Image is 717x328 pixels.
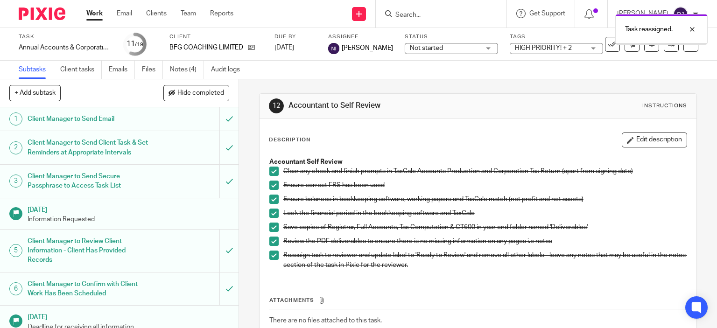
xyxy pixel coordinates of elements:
h1: [DATE] [28,203,229,215]
p: Reassign task to reviewer and update label to 'Ready to Review' and remove all other labels - lea... [283,251,687,270]
span: [DATE] [274,44,294,51]
img: Pixie [19,7,65,20]
label: Due by [274,33,316,41]
div: Annual Accounts & Corporation Tax Return - [DATE] [19,43,112,52]
small: /19 [135,42,143,47]
h1: Client Manager to Review Client Information - Client Has Provided Records [28,234,149,267]
a: Work [86,9,103,18]
h1: Accountant to Self Review [288,101,498,111]
span: HIGH PRIORITY! + 2 [515,45,572,51]
a: Emails [109,61,135,79]
div: 11 [127,39,143,49]
a: Clients [146,9,167,18]
span: There are no files attached to this task. [269,317,382,324]
button: Hide completed [163,85,229,101]
h1: Client Manager to Send Email [28,112,149,126]
div: 2 [9,141,22,154]
a: Reports [210,9,233,18]
span: [PERSON_NAME] [342,43,393,53]
span: Hide completed [177,90,224,97]
span: Not started [410,45,443,51]
a: Subtasks [19,61,53,79]
button: + Add subtask [9,85,61,101]
img: svg%3E [673,7,688,21]
label: Task [19,33,112,41]
p: BFG COACHING LIMITED [169,43,243,52]
a: Email [117,9,132,18]
img: svg%3E [328,43,339,54]
label: Assignee [328,33,393,41]
p: Review the PDF deliverables to ensure there is no missing information on any pages i.e notes [283,237,687,246]
h1: [DATE] [28,310,229,322]
a: Files [142,61,163,79]
div: 1 [9,112,22,126]
h1: Client Manager to Send Secure Passphrase to Access Task List [28,169,149,193]
div: Annual Accounts &amp; Corporation Tax Return - December 31, 2024 [19,43,112,52]
span: Attachments [269,298,314,303]
div: 5 [9,244,22,257]
p: Ensure balances in bookkeeping software, working papers and TaxCalc match (net profit and net ass... [283,195,687,204]
button: Edit description [622,133,687,147]
p: Task reassigned. [625,25,673,34]
p: Lock the financial period in the bookkeeping software and TaxCalc [283,209,687,218]
p: Information Requested [28,215,229,224]
div: 12 [269,98,284,113]
a: Notes (4) [170,61,204,79]
div: 6 [9,282,22,295]
p: Description [269,136,310,144]
h1: Client Manager to Confirm with Client Work Has Been Scheduled [28,277,149,301]
a: Audit logs [211,61,247,79]
div: 3 [9,174,22,188]
div: Instructions [642,102,687,110]
strong: Accountant Self Review [269,159,343,165]
h1: Client Manager to Send Client Task & Set Reminders at Appropriate Intervals [28,136,149,160]
p: Ensure correct FRS has been used [283,181,687,190]
p: Save copies of Registrar, Full Accounts, Tax Computation & CT600 in year end folder named 'Delive... [283,223,687,232]
a: Client tasks [60,61,102,79]
label: Client [169,33,263,41]
a: Team [181,9,196,18]
p: Clear any check and finish prompts in TaxCalc Accounts Production and Corporation Tax Return (apa... [283,167,687,176]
